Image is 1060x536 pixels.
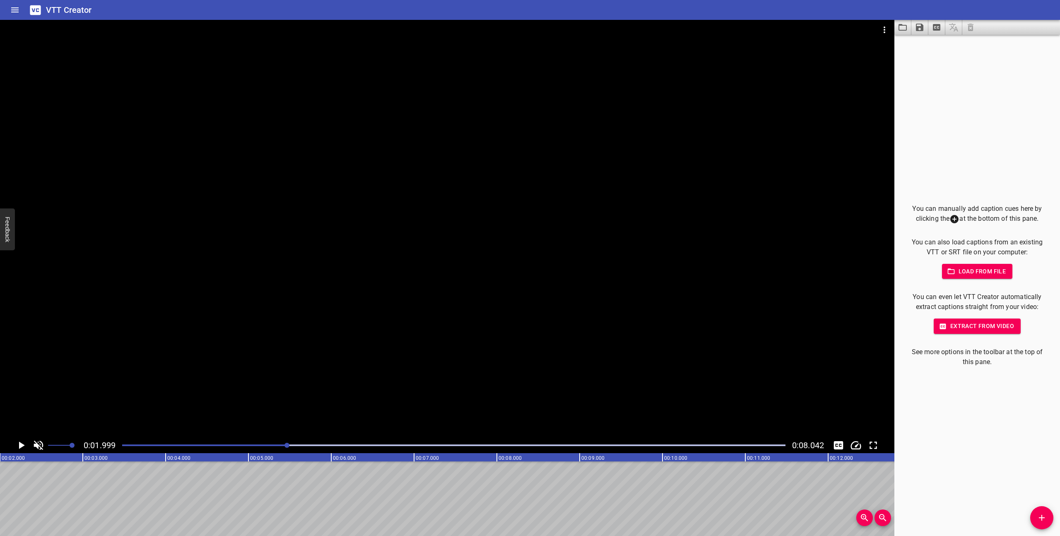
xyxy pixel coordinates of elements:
button: Extract captions from video [928,20,945,35]
span: Set video volume [70,443,75,448]
span: Extract from video [940,321,1014,331]
button: Zoom Out [874,509,891,526]
p: You can also load captions from an existing VTT or SRT file on your computer: [908,237,1047,257]
text: 00:10.000 [664,455,687,461]
div: Playback Speed [848,437,864,453]
text: 00:08.000 [499,455,522,461]
button: Save captions to file [911,20,928,35]
text: 00:02.000 [2,455,25,461]
p: You can manually add caption cues here by clicking the at the bottom of this pane. [908,204,1047,224]
text: 00:12.000 [830,455,853,461]
svg: Load captions from file [898,22,908,32]
button: Toggle mute [31,437,46,453]
text: 00:06.000 [333,455,356,461]
span: Current Time [84,440,116,450]
h6: VTT Creator [46,3,92,17]
svg: Save captions to file [915,22,925,32]
button: Zoom In [856,509,873,526]
button: Play/Pause [13,437,29,453]
text: 00:04.000 [167,455,190,461]
button: Video Options [874,20,894,40]
text: 00:05.000 [250,455,273,461]
button: Load from file [942,264,1013,279]
text: 00:07.000 [416,455,439,461]
button: Toggle fullscreen [865,437,881,453]
text: 00:09.000 [581,455,605,461]
text: 00:11.000 [747,455,770,461]
button: Add Cue [1030,506,1053,529]
p: See more options in the toolbar at the top of this pane. [908,347,1047,367]
div: Toggle Full Screen [865,437,881,453]
text: 00:03.000 [84,455,108,461]
div: Play progress [122,444,785,446]
button: Change Playback Speed [848,437,864,453]
div: Hide/Show Captions [831,437,846,453]
span: Load from file [949,266,1006,277]
button: Extract from video [934,319,1021,334]
span: Video Duration [792,440,824,450]
button: Toggle captions [831,437,846,453]
svg: Extract captions from video [932,22,942,32]
p: You can even let VTT Creator automatically extract captions straight from your video: [908,292,1047,312]
span: Add some captions below, then you can translate them. [945,20,962,35]
button: Load captions from file [894,20,911,35]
